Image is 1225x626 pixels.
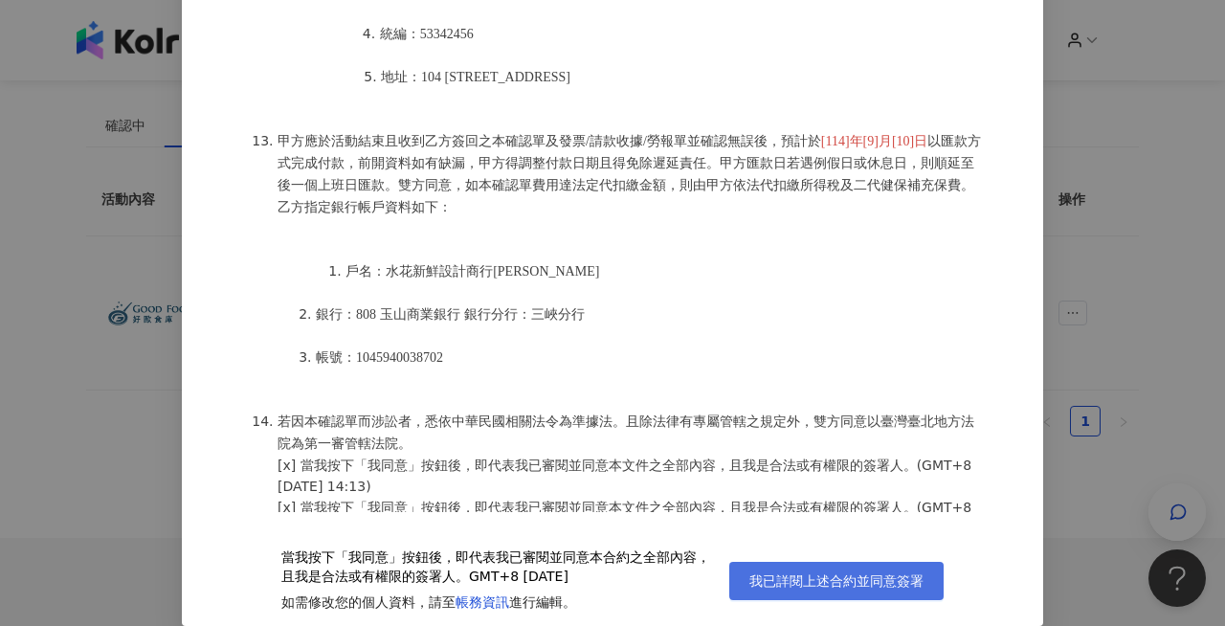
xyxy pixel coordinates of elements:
span: 統編：53342456 [380,27,474,41]
li: [x] 當我按下「我同意」按鈕後，即代表我已審閱並同意本文件之全部內容，且我是合法或有權限的簽署人。(GMT+8 [DATE] 14:13) [x] 當我按下「我同意」按鈕後，即代表我已審閱並同... [278,411,986,539]
div: 當我按下「我同意」按鈕後，即代表我已審閱並同意本合約之全部內容，且我是合法或有權限的簽署人。 GMT+8 [DATE] [281,548,714,586]
span: 帳號：1045940038702 [316,350,443,365]
span: 戶名：水花新鮮設計商行[PERSON_NAME] [345,264,599,279]
span: 我已詳閱上述合約並同意簽署 [749,573,924,589]
span: 若因本確認單而涉訟者，悉依中華民國相關法令為準據法。且除法律有專屬管轄之規定外，雙方同意以臺灣臺北地方法院為第一審管轄法院。 [278,414,974,451]
span: [114]年[9]月[10]日 [821,134,927,148]
span: 銀行分行：三峽分行 [464,307,585,322]
div: 如需修改您的個人資料，請至 進行編輯。 [281,593,714,613]
a: 帳務資訊 [456,594,509,610]
span: 地址：104 [STREET_ADDRESS] [381,70,570,84]
span: 甲方應於活動結束且收到乙方簽回之本確認單及發票/請款收據/勞報單並確認無誤後，預計於 [278,134,821,148]
span: 銀行：808 玉山商業銀行 [316,307,460,322]
button: 我已詳閱上述合約並同意簽署 [729,562,944,600]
